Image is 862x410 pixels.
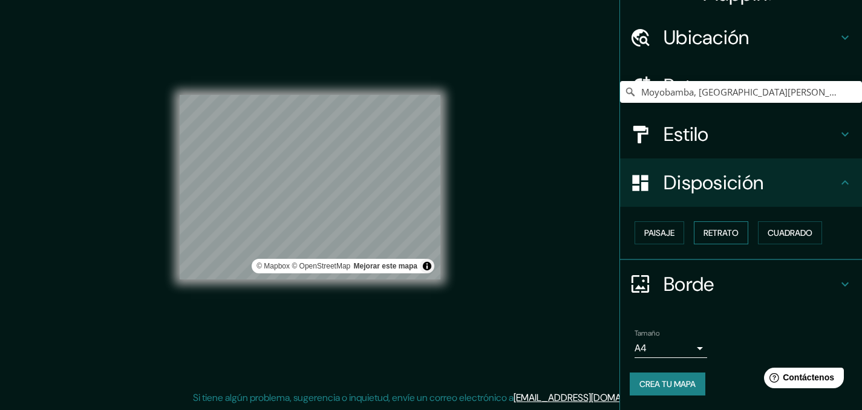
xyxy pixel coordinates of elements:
[664,73,711,99] font: Patas
[180,95,440,279] canvas: Mapa
[292,262,350,270] font: © OpenStreetMap
[620,260,862,308] div: Borde
[514,391,663,404] a: [EMAIL_ADDRESS][DOMAIN_NAME]
[620,81,862,103] input: Elige tu ciudad o zona
[754,363,849,397] iframe: Lanzador de widgets de ayuda
[635,339,707,358] div: A4
[644,227,674,238] font: Paisaje
[635,342,647,354] font: A4
[768,227,812,238] font: Cuadrado
[420,259,434,273] button: Activar o desactivar atribución
[193,391,514,404] font: Si tiene algún problema, sugerencia o inquietud, envíe un correo electrónico a
[664,272,714,297] font: Borde
[620,110,862,158] div: Estilo
[635,328,659,338] font: Tamaño
[256,262,290,270] font: © Mapbox
[620,158,862,207] div: Disposición
[630,373,705,395] button: Crea tu mapa
[354,262,417,270] a: Map feedback
[664,122,709,147] font: Estilo
[639,379,696,389] font: Crea tu mapa
[635,221,684,244] button: Paisaje
[256,262,290,270] a: Mapbox
[758,221,822,244] button: Cuadrado
[620,13,862,62] div: Ubicación
[664,170,763,195] font: Disposición
[664,25,749,50] font: Ubicación
[292,262,350,270] a: Mapa de OpenStreet
[354,262,417,270] font: Mejorar este mapa
[620,62,862,110] div: Patas
[704,227,739,238] font: Retrato
[694,221,748,244] button: Retrato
